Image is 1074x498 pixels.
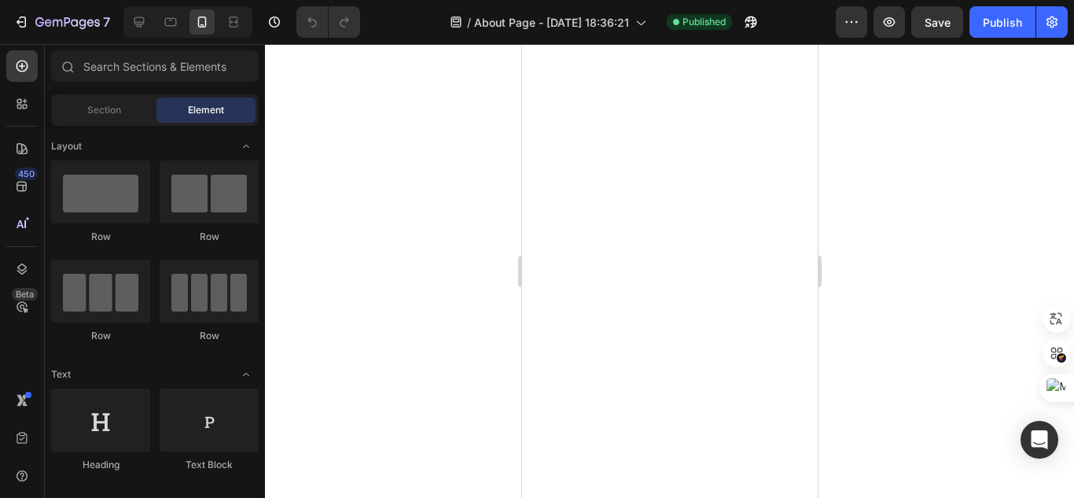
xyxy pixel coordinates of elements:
[51,329,150,343] div: Row
[234,362,259,387] span: Toggle open
[296,6,360,38] div: Undo/Redo
[51,230,150,244] div: Row
[467,14,471,31] span: /
[983,14,1022,31] div: Publish
[160,458,259,472] div: Text Block
[188,103,224,117] span: Element
[103,13,110,31] p: 7
[51,50,259,82] input: Search Sections & Elements
[682,15,726,29] span: Published
[6,6,117,38] button: 7
[160,230,259,244] div: Row
[911,6,963,38] button: Save
[51,367,71,382] span: Text
[51,139,82,153] span: Layout
[15,168,38,180] div: 450
[925,16,951,29] span: Save
[87,103,121,117] span: Section
[969,6,1035,38] button: Publish
[234,134,259,159] span: Toggle open
[522,44,818,498] iframe: Design area
[1021,421,1058,459] div: Open Intercom Messenger
[474,14,629,31] span: About Page - [DATE] 18:36:21
[160,329,259,343] div: Row
[12,288,38,301] div: Beta
[51,458,150,472] div: Heading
